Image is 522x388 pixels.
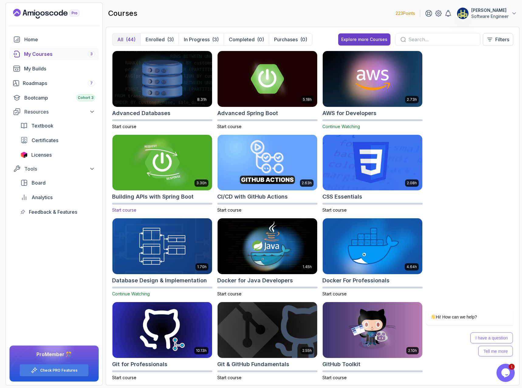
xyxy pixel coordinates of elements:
[184,36,210,43] p: In Progress
[396,10,415,16] p: 223 Points
[112,276,207,285] h2: Database Design & Implementation
[196,348,207,353] p: 10.13h
[9,77,99,89] a: roadmaps
[322,375,347,380] span: Start course
[9,92,99,104] a: bootcamp
[217,124,242,129] span: Start course
[112,218,212,274] img: Database Design & Implementation card
[24,65,95,72] div: My Builds
[9,33,99,46] a: home
[471,13,509,19] p: Software Engineer
[322,360,360,369] h2: GitHub Toolkit
[218,302,317,358] img: Git & GitHub Fundamentals card
[112,51,212,107] img: Advanced Databases card
[323,135,422,191] img: CSS Essentials card
[457,8,469,19] img: user profile image
[32,194,53,201] span: Analytics
[217,291,242,296] span: Start course
[24,94,95,101] div: Bootcamp
[17,149,99,161] a: licenses
[257,36,264,43] div: (0)
[29,208,77,216] span: Feedback & Features
[197,97,207,102] p: 8.31h
[303,97,312,102] p: 5.18h
[303,264,312,269] p: 1.45h
[19,364,89,376] button: Check PRO Features
[407,181,417,185] p: 2.08h
[322,192,362,201] h2: CSS Essentials
[9,163,99,174] button: Tools
[302,348,312,353] p: 2.55h
[112,218,212,297] a: Database Design & Implementation card1.70hDatabase Design & ImplementationContinue Watching
[212,36,219,43] div: (3)
[17,191,99,203] a: analytics
[495,36,509,43] p: Filters
[197,264,207,269] p: 1.70h
[217,192,288,201] h2: CI/CD with GitHub Actions
[322,276,390,285] h2: Docker For Professionals
[112,375,136,380] span: Start course
[112,124,136,129] span: Start course
[112,291,150,296] span: Continue Watching
[269,33,312,46] button: Purchases(0)
[32,179,46,186] span: Board
[323,51,422,107] img: AWS for Developers card
[217,207,242,213] span: Start course
[323,218,422,274] img: Docker For Professionals card
[78,95,94,100] span: Cohort 3
[17,134,99,146] a: certificates
[229,36,255,43] p: Completed
[217,276,293,285] h2: Docker for Java Developers
[408,36,475,43] input: Search...
[302,181,312,185] p: 2.63h
[341,36,387,43] div: Explore more Courses
[9,106,99,117] button: Resources
[24,36,95,43] div: Home
[31,151,52,158] span: Licenses
[108,9,137,18] h2: courses
[167,36,174,43] div: (3)
[17,177,99,189] a: board
[457,7,517,19] button: user profile image[PERSON_NAME]Software Engineer
[179,33,224,46] button: In Progress(3)
[322,109,376,117] h2: AWS for Developers
[140,33,179,46] button: Enrolled(3)
[112,33,140,46] button: All(44)
[407,261,516,361] iframe: chat widget
[218,218,317,274] img: Docker for Java Developers card
[112,302,212,358] img: Git for Professionals card
[322,124,360,129] span: Continue Watching
[17,206,99,218] a: feedback
[196,181,207,185] p: 3.30h
[224,33,269,46] button: Completed(0)
[322,207,347,213] span: Start course
[112,360,167,369] h2: Git for Professionals
[90,81,93,86] span: 7
[23,80,95,87] div: Roadmaps
[322,51,423,130] a: AWS for Developers card2.73hAWS for DevelopersContinue Watching
[90,52,93,56] span: 3
[117,36,123,43] p: All
[274,36,298,43] p: Purchases
[483,33,513,46] button: Filters
[24,165,95,172] div: Tools
[471,7,509,13] p: [PERSON_NAME]
[323,302,422,358] img: GitHub Toolkit card
[9,48,99,60] a: courses
[110,133,215,192] img: Building APIs with Spring Boot card
[112,192,194,201] h2: Building APIs with Spring Boot
[496,364,516,382] iframe: chat widget
[17,120,99,132] a: textbook
[217,375,242,380] span: Start course
[24,50,95,58] div: My Courses
[40,368,77,373] a: Check PRO Features
[9,63,99,75] a: builds
[13,9,93,19] a: Landing page
[217,360,289,369] h2: Git & GitHub Fundamentals
[112,207,136,213] span: Start course
[31,122,53,129] span: Textbook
